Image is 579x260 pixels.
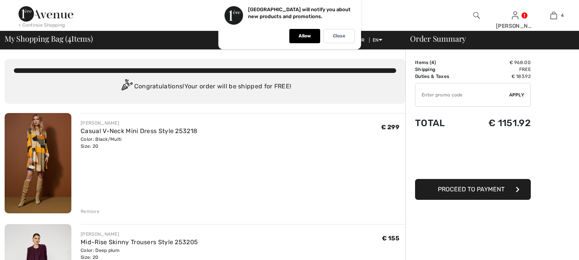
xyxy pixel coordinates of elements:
[373,37,382,43] span: EN
[431,60,434,65] span: 4
[5,113,71,213] img: Casual V-Neck Mini Dress Style 253218
[512,11,518,20] img: My Info
[535,11,572,20] a: 4
[81,127,197,135] a: Casual V-Neck Mini Dress Style 253218
[438,186,505,193] span: Proceed to Payment
[467,59,531,66] td: € 968.00
[81,208,100,215] div: Remove
[81,120,197,127] div: [PERSON_NAME]
[467,66,531,73] td: Free
[68,33,71,43] span: 4
[415,110,467,136] td: Total
[119,79,134,95] img: Congratulation2.svg
[415,179,531,200] button: Proceed to Payment
[415,83,509,106] input: Promo code
[81,231,198,238] div: [PERSON_NAME]
[467,110,531,136] td: € 1151.92
[382,235,400,242] span: € 155
[401,35,574,42] div: Order Summary
[496,22,534,30] div: [PERSON_NAME]
[333,33,345,39] p: Close
[19,6,73,22] img: 1ère Avenue
[415,59,467,66] td: Items ( )
[415,73,467,80] td: Duties & Taxes
[509,91,525,98] span: Apply
[467,73,531,80] td: € 183.92
[14,79,396,95] div: Congratulations! Your order will be shipped for FREE!
[19,22,65,29] div: < Continue Shopping
[81,136,197,150] div: Color: Black/Multi Size: 20
[561,12,564,19] span: 4
[381,123,400,131] span: € 299
[299,33,311,39] p: Allow
[415,136,531,176] iframe: PayPal
[5,35,93,42] span: My Shopping Bag ( Items)
[473,11,480,20] img: search the website
[550,11,557,20] img: My Bag
[248,7,351,19] p: [GEOGRAPHIC_DATA] will notify you about new products and promotions.
[512,12,518,19] a: Sign In
[415,66,467,73] td: Shipping
[81,238,198,246] a: Mid-Rise Skinny Trousers Style 253205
